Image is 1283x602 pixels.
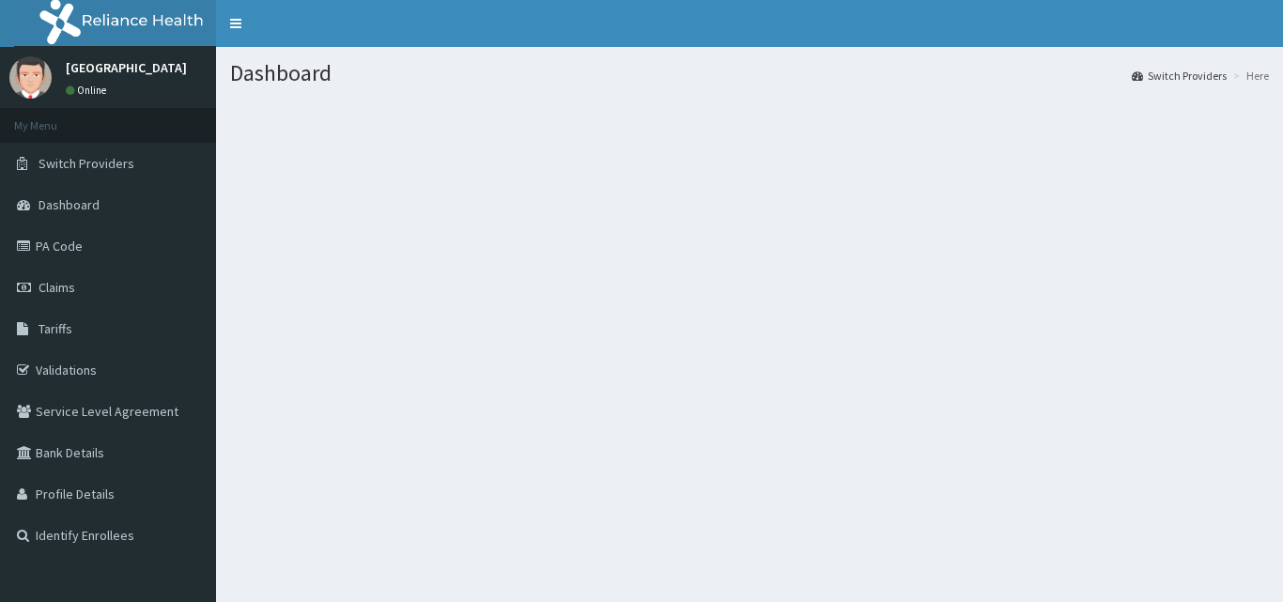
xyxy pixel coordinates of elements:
[39,155,134,172] span: Switch Providers
[66,84,111,97] a: Online
[39,279,75,296] span: Claims
[39,320,72,337] span: Tariffs
[9,56,52,99] img: User Image
[66,61,187,74] p: [GEOGRAPHIC_DATA]
[230,61,1269,85] h1: Dashboard
[1229,68,1269,84] li: Here
[1132,68,1227,84] a: Switch Providers
[39,196,100,213] span: Dashboard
